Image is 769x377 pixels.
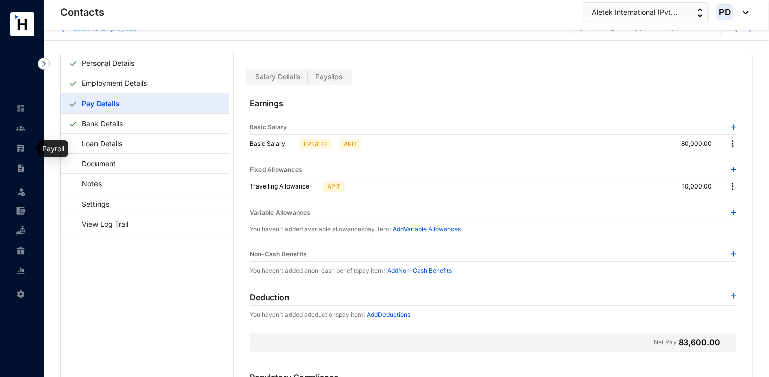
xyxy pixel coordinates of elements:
[16,164,25,173] img: contract-unselected.99e2b2107c0a7dd48938.svg
[250,122,287,132] p: Basic Salary
[344,139,357,148] p: APIT
[719,8,731,16] span: PD
[367,310,410,320] p: Add Deductions
[78,93,124,114] a: Pay Details
[592,7,677,18] span: Aletek International (Pvt...
[731,124,736,130] img: plus-blue.82faced185f92b6205e0ad2e478a7993.svg
[584,2,709,22] button: Aletek International (Pvt...
[682,181,720,192] p: 10,000.00
[16,246,25,255] img: gratuity-unselected.a8c340787eea3cf492d7.svg
[731,293,736,299] img: plus-blue.82faced185f92b6205e0ad2e478a7993.svg
[78,73,151,93] a: Employment Details
[8,98,32,118] li: Home
[8,138,32,158] li: Payroll
[327,182,341,191] p: APIT
[681,139,720,149] p: 80,000.00
[38,58,50,70] img: nav-icon-right.af6afadce00d159da59955279c43614e.svg
[78,53,138,73] a: Personal Details
[250,249,307,259] p: Non-Cash Benefits
[698,8,703,17] img: up-down-arrow.74152d26bf9780fbf563ca9c90304185.svg
[8,118,32,138] li: Contacts
[60,5,104,19] p: Contacts
[731,251,736,257] img: plus-blue.82faced185f92b6205e0ad2e478a7993.svg
[250,181,319,192] p: Travelling Allowance
[255,72,300,81] span: Salary Details
[16,144,25,153] img: payroll-unselected.b590312f920e76f0c668.svg
[16,290,25,299] img: settings-unselected.1febfda315e6e19643a1.svg
[250,310,365,320] p: You haven't added a deductions pay item!
[250,139,296,149] p: Basic Salary
[654,336,677,348] p: Net Pay
[69,214,132,234] a: View Log Trail
[728,181,738,192] img: more.27664ee4a8faa814348e188645a3c1fc.svg
[69,173,105,194] a: Notes
[731,167,736,172] img: plus-blue.82faced185f92b6205e0ad2e478a7993.svg
[16,226,25,235] img: loan-unselected.d74d20a04637f2d15ab5.svg
[8,241,32,261] li: Gratuity
[78,113,127,134] a: Bank Details
[679,336,720,348] p: 83,600.00
[8,261,32,281] li: Reports
[387,266,452,276] p: Add Non-Cash Benefits
[250,266,385,276] p: You haven't added a non-cash benefits pay item!
[250,224,391,234] p: You haven't added a variable allowances pay item!
[250,291,290,303] p: Deduction
[16,266,25,275] img: report-unselected.e6a6b4230fc7da01f883.svg
[16,186,26,197] img: leave-unselected.2934df6273408c3f84d9.svg
[16,206,25,215] img: expense-unselected.2edcf0507c847f3e9e96.svg
[728,139,738,149] img: more.27664ee4a8faa814348e188645a3c1fc.svg
[16,104,25,113] img: home-unselected.a29eae3204392db15eaf.svg
[250,97,736,120] p: Earnings
[738,11,749,14] img: dropdown-black.8e83cc76930a90b1a4fdb6d089b7bf3a.svg
[250,208,311,218] p: Variable Allowances
[69,194,113,214] a: Settings
[304,139,328,148] p: EPF/ETF
[731,210,736,215] img: plus-blue.82faced185f92b6205e0ad2e478a7993.svg
[69,133,126,154] a: Loan Details
[69,153,119,174] a: Document
[16,124,25,133] img: people-unselected.118708e94b43a90eceab.svg
[8,158,32,178] li: Contracts
[8,221,32,241] li: Loan
[250,165,302,175] p: Fixed Allowances
[8,201,32,221] li: Expenses
[393,224,461,234] p: Add Variable Allowances
[315,72,342,81] span: Payslips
